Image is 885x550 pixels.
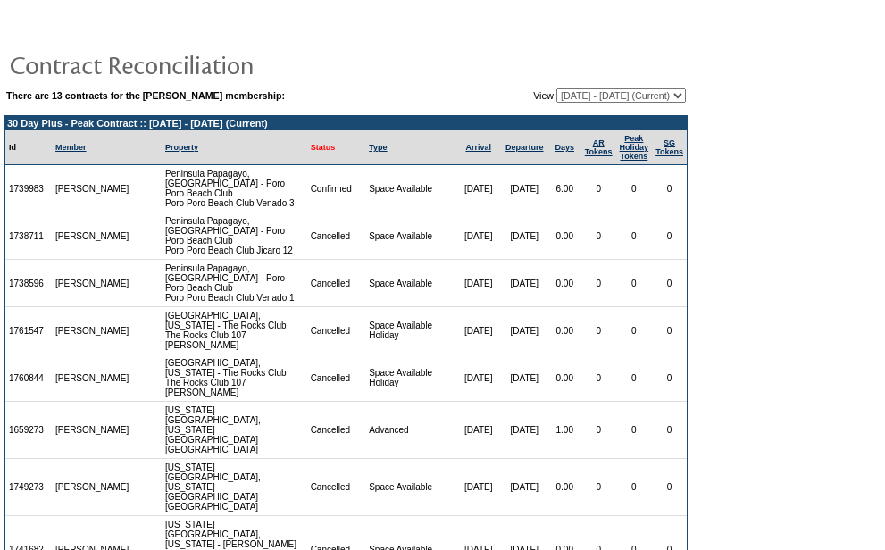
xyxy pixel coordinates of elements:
[5,307,52,354] td: 1761547
[162,354,307,402] td: [GEOGRAPHIC_DATA], [US_STATE] - The Rocks Club The Rocks Club 107 [PERSON_NAME]
[162,459,307,516] td: [US_STATE][GEOGRAPHIC_DATA], [US_STATE][GEOGRAPHIC_DATA] [GEOGRAPHIC_DATA]
[52,212,133,260] td: [PERSON_NAME]
[581,459,616,516] td: 0
[548,260,581,307] td: 0.00
[5,116,687,130] td: 30 Day Plus - Peak Contract :: [DATE] - [DATE] (Current)
[5,130,52,165] td: Id
[620,134,649,161] a: Peak HolidayTokens
[455,354,500,402] td: [DATE]
[652,165,687,212] td: 0
[501,354,548,402] td: [DATE]
[311,143,336,152] a: Status
[446,88,686,103] td: View:
[581,354,616,402] td: 0
[365,354,455,402] td: Space Available Holiday
[501,402,548,459] td: [DATE]
[616,307,653,354] td: 0
[365,165,455,212] td: Space Available
[652,459,687,516] td: 0
[455,459,500,516] td: [DATE]
[365,307,455,354] td: Space Available Holiday
[465,143,491,152] a: Arrival
[5,459,52,516] td: 1749273
[548,459,581,516] td: 0.00
[52,165,133,212] td: [PERSON_NAME]
[455,402,500,459] td: [DATE]
[365,459,455,516] td: Space Available
[307,354,366,402] td: Cancelled
[616,165,653,212] td: 0
[455,165,500,212] td: [DATE]
[616,260,653,307] td: 0
[365,402,455,459] td: Advanced
[162,402,307,459] td: [US_STATE][GEOGRAPHIC_DATA], [US_STATE][GEOGRAPHIC_DATA] [GEOGRAPHIC_DATA]
[52,459,133,516] td: [PERSON_NAME]
[585,138,613,156] a: ARTokens
[307,165,366,212] td: Confirmed
[652,402,687,459] td: 0
[616,402,653,459] td: 0
[501,260,548,307] td: [DATE]
[365,212,455,260] td: Space Available
[501,307,548,354] td: [DATE]
[581,307,616,354] td: 0
[581,260,616,307] td: 0
[5,402,52,459] td: 1659273
[501,212,548,260] td: [DATE]
[655,138,683,156] a: SGTokens
[505,143,544,152] a: Departure
[581,402,616,459] td: 0
[548,212,581,260] td: 0.00
[581,212,616,260] td: 0
[307,212,366,260] td: Cancelled
[548,354,581,402] td: 0.00
[307,402,366,459] td: Cancelled
[501,165,548,212] td: [DATE]
[455,260,500,307] td: [DATE]
[162,307,307,354] td: [GEOGRAPHIC_DATA], [US_STATE] - The Rocks Club The Rocks Club 107 [PERSON_NAME]
[5,354,52,402] td: 1760844
[555,143,574,152] a: Days
[6,90,285,101] b: There are 13 contracts for the [PERSON_NAME] membership:
[581,165,616,212] td: 0
[307,260,366,307] td: Cancelled
[52,354,133,402] td: [PERSON_NAME]
[548,307,581,354] td: 0.00
[162,212,307,260] td: Peninsula Papagayo, [GEOGRAPHIC_DATA] - Poro Poro Beach Club Poro Poro Beach Club Jicaro 12
[455,212,500,260] td: [DATE]
[162,165,307,212] td: Peninsula Papagayo, [GEOGRAPHIC_DATA] - Poro Poro Beach Club Poro Poro Beach Club Venado 3
[307,307,366,354] td: Cancelled
[652,260,687,307] td: 0
[652,307,687,354] td: 0
[455,307,500,354] td: [DATE]
[5,212,52,260] td: 1738711
[616,212,653,260] td: 0
[165,143,198,152] a: Property
[548,165,581,212] td: 6.00
[652,212,687,260] td: 0
[52,402,133,459] td: [PERSON_NAME]
[5,165,52,212] td: 1739983
[616,459,653,516] td: 0
[52,260,133,307] td: [PERSON_NAME]
[52,307,133,354] td: [PERSON_NAME]
[365,260,455,307] td: Space Available
[9,46,366,82] img: pgTtlContractReconciliation.gif
[162,260,307,307] td: Peninsula Papagayo, [GEOGRAPHIC_DATA] - Poro Poro Beach Club Poro Poro Beach Club Venado 1
[5,260,52,307] td: 1738596
[548,402,581,459] td: 1.00
[652,354,687,402] td: 0
[369,143,387,152] a: Type
[616,354,653,402] td: 0
[501,459,548,516] td: [DATE]
[55,143,87,152] a: Member
[307,459,366,516] td: Cancelled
